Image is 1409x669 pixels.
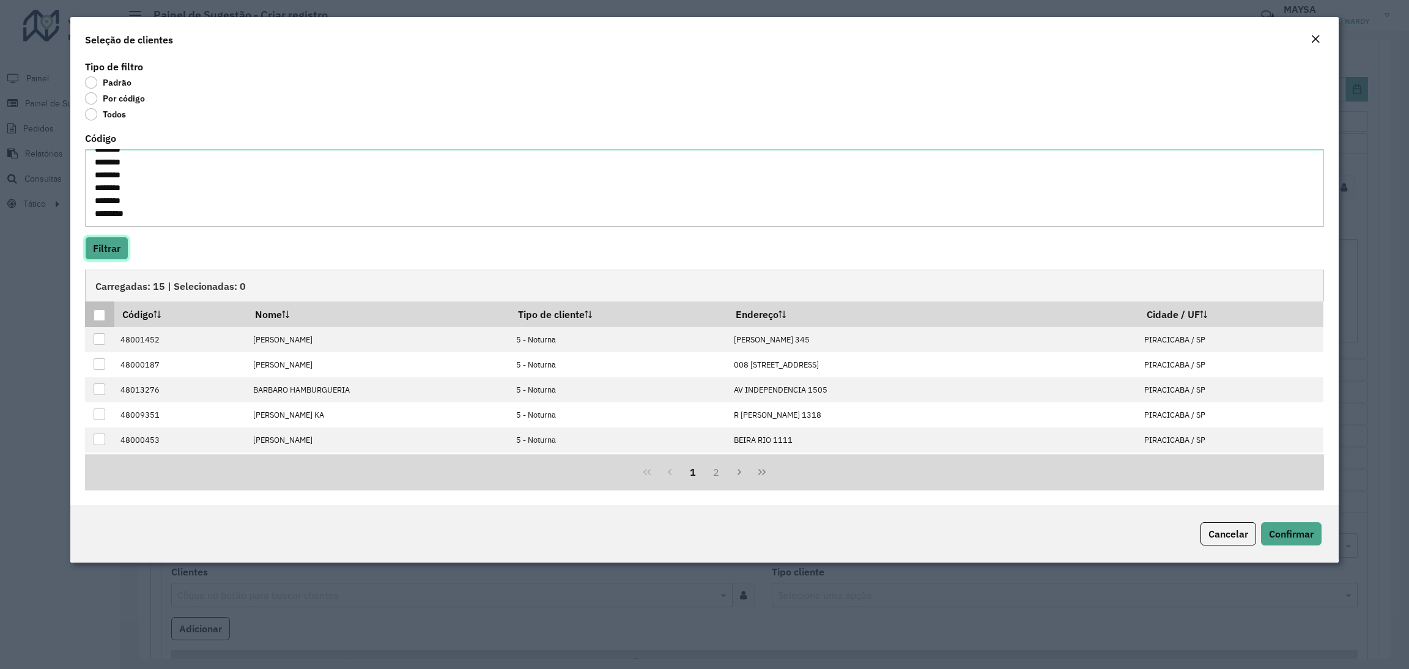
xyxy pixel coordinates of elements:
[85,92,145,105] label: Por código
[85,131,116,146] label: Código
[509,377,727,402] td: 5 - Noturna
[1269,528,1314,540] span: Confirmar
[727,453,1138,478] td: [STREET_ADDRESS][PERSON_NAME]
[727,301,1138,327] th: Endereço
[1311,34,1320,44] em: Fechar
[114,427,247,453] td: 48000453
[85,108,126,120] label: Todos
[1261,522,1322,545] button: Confirmar
[85,237,128,260] button: Filtrar
[509,301,727,327] th: Tipo de cliente
[509,453,727,478] td: 5 - Noturna
[1208,528,1248,540] span: Cancelar
[1138,352,1323,377] td: PIRACICABA / SP
[247,453,510,478] td: [PERSON_NAME]
[1307,32,1324,48] button: Close
[247,427,510,453] td: [PERSON_NAME]
[1200,522,1256,545] button: Cancelar
[727,377,1138,402] td: AV INDEPENDENCIA 1505
[1138,453,1323,478] td: Piracicaba / SP
[681,460,704,484] button: 1
[114,377,247,402] td: 48013276
[114,301,247,327] th: Código
[247,327,510,352] td: [PERSON_NAME]
[509,352,727,377] td: 5 - Noturna
[85,270,1324,301] div: Carregadas: 15 | Selecionadas: 0
[1138,427,1323,453] td: PIRACICABA / SP
[114,402,247,427] td: 48009351
[1138,402,1323,427] td: PIRACICABA / SP
[85,76,131,89] label: Padrão
[728,460,751,484] button: Next Page
[727,427,1138,453] td: BEIRA RIO 1111
[509,427,727,453] td: 5 - Noturna
[247,377,510,402] td: BARBARO HAMBURGUERIA
[114,327,247,352] td: 48001452
[727,352,1138,377] td: 008 [STREET_ADDRESS]
[247,402,510,427] td: [PERSON_NAME] KA
[247,352,510,377] td: [PERSON_NAME]
[85,59,143,74] label: Tipo de filtro
[1138,377,1323,402] td: PIRACICABA / SP
[727,327,1138,352] td: [PERSON_NAME] 345
[509,327,727,352] td: 5 - Noturna
[1138,327,1323,352] td: PIRACICABA / SP
[85,32,173,47] h4: Seleção de clientes
[1138,301,1323,327] th: Cidade / UF
[704,460,728,484] button: 2
[727,402,1138,427] td: R [PERSON_NAME] 1318
[114,352,247,377] td: 48000187
[509,402,727,427] td: 5 - Noturna
[750,460,774,484] button: Last Page
[114,453,247,478] td: 48006127
[247,301,510,327] th: Nome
